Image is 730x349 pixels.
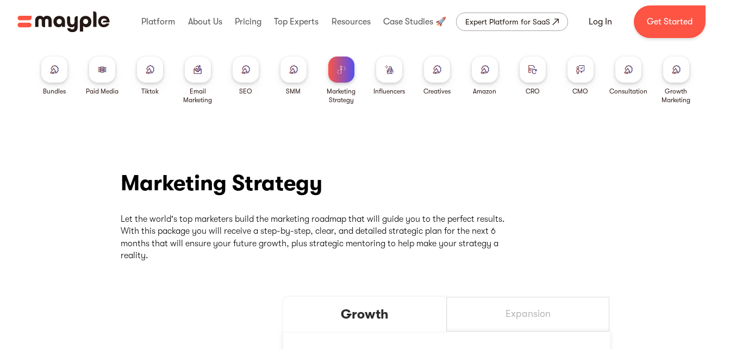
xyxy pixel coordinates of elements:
a: Amazon [472,57,498,96]
a: Get Started [634,5,706,38]
a: Influencers [373,57,405,96]
a: Bundles [41,57,67,96]
a: SMM [280,57,307,96]
a: Marketing Strategy [322,57,361,104]
p: Let the world's top marketers build the marketing roadmap that will guide you to the perfect resu... [121,213,512,262]
div: Growth Marketing [657,87,696,104]
h2: Marketing Strategy [121,170,322,197]
div: Growth [341,306,389,322]
div: Consultation [609,87,647,96]
div: Marketing Strategy [322,87,361,104]
a: Paid Media [86,57,118,96]
div: Resources [329,4,373,39]
a: Tiktok [137,57,163,96]
a: Growth Marketing [657,57,696,104]
div: Top Experts [271,4,321,39]
div: Amazon [473,87,496,96]
a: Expert Platform for SaaS [456,13,568,31]
div: CRO [526,87,540,96]
div: Influencers [373,87,405,96]
div: SEO [239,87,252,96]
div: Expert Platform for SaaS [465,15,550,28]
div: CMO [572,87,588,96]
div: Expansion [506,308,551,320]
div: Email Marketing [178,87,217,104]
a: Email Marketing [178,57,217,104]
div: SMM [286,87,301,96]
div: About Us [185,4,225,39]
div: Platform [139,4,178,39]
div: Tiktok [141,87,159,96]
a: Consultation [609,57,647,96]
div: Paid Media [86,87,118,96]
a: CRO [520,57,546,96]
a: home [17,11,110,32]
div: Pricing [232,4,264,39]
img: Mayple logo [17,11,110,32]
a: CMO [567,57,594,96]
a: Log In [576,9,625,35]
a: SEO [233,57,259,96]
div: Bundles [43,87,66,96]
a: Creatives [423,57,451,96]
div: Creatives [423,87,451,96]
